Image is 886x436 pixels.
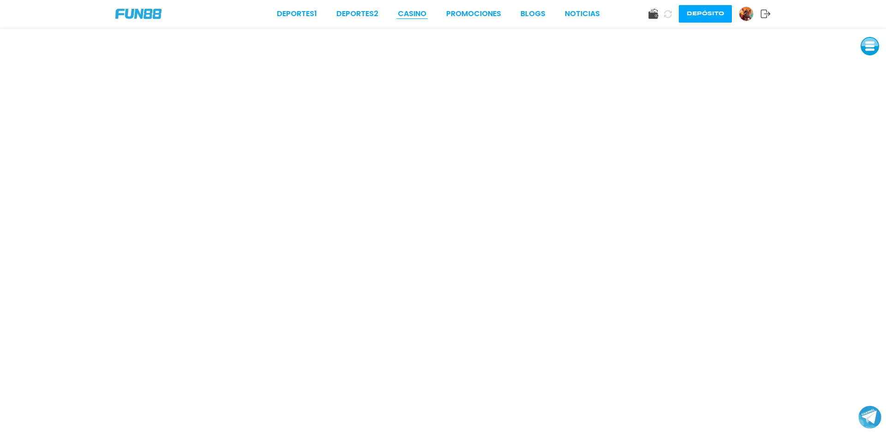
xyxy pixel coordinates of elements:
[398,8,426,19] a: CASINO
[739,7,753,21] img: Avatar
[858,405,881,429] button: Join telegram channel
[336,8,378,19] a: Deportes2
[277,8,317,19] a: Deportes1
[115,9,162,19] img: Company Logo
[521,8,545,19] a: BLOGS
[679,5,732,23] button: Depósito
[739,6,760,21] a: Avatar
[565,8,600,19] a: NOTICIAS
[446,8,501,19] a: Promociones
